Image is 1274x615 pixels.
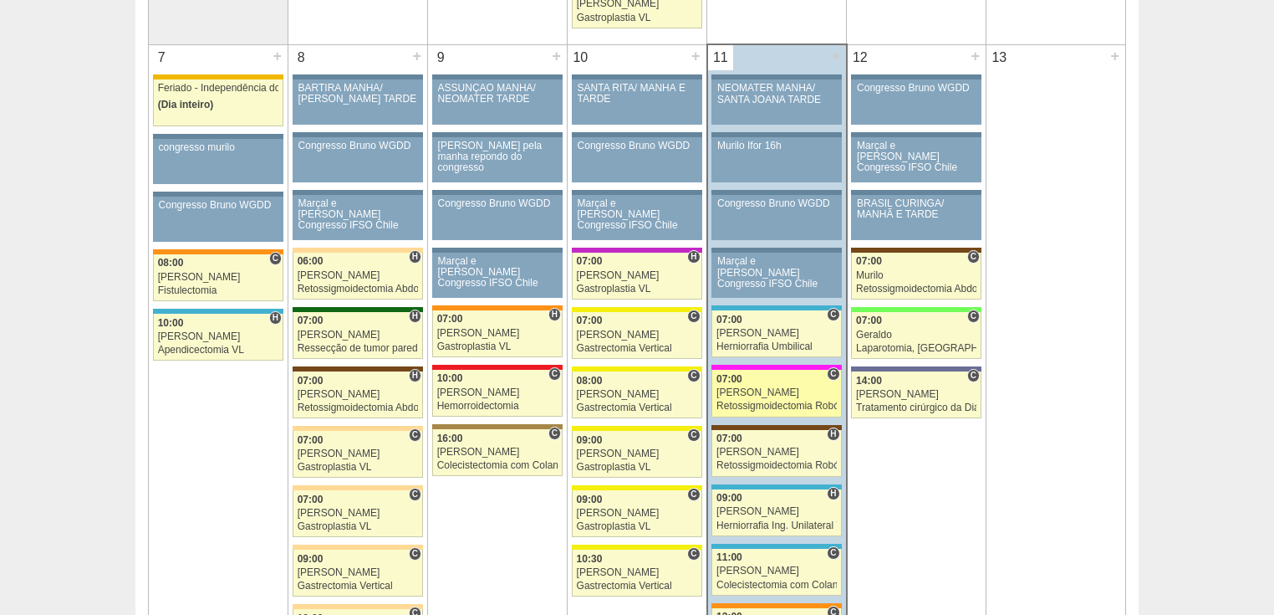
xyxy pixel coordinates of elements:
a: Marçal e [PERSON_NAME] Congresso IFSO Chile [293,195,423,240]
div: Key: Aviso [432,190,563,195]
div: [PERSON_NAME] [298,448,419,459]
a: BARTIRA MANHÃ/ [PERSON_NAME] TARDE [293,79,423,125]
div: [PERSON_NAME] [298,330,419,341]
div: Marçal e [PERSON_NAME] Congresso IFSO Chile [578,198,696,232]
span: Consultório [269,252,282,265]
div: Key: Santa Joana [711,425,841,430]
div: [PERSON_NAME] [437,387,558,398]
div: Murilo [856,270,976,281]
div: congresso murilo [159,142,278,153]
div: Key: Aviso [711,74,841,79]
span: Consultório [548,367,561,381]
a: C 14:00 [PERSON_NAME] Tratamento cirúrgico da Diástase do reto abdomem [851,372,981,418]
a: C 11:00 [PERSON_NAME] Colecistectomia com Colangiografia VL [711,549,841,596]
div: Key: Santa Rita [572,366,702,372]
span: Consultório [687,369,700,382]
div: NEOMATER MANHÃ/ SANTA JOANA TARDE [717,83,836,105]
span: 08:00 [158,257,184,269]
div: Hemorroidectomia [437,401,558,412]
div: Key: Assunção [432,365,563,370]
div: Key: Neomater [711,544,841,549]
a: C 07:00 [PERSON_NAME] Gastrectomia Vertical [572,312,702,359]
div: [PERSON_NAME] [716,328,837,339]
a: congresso murilo [153,139,283,184]
a: Marçal e [PERSON_NAME] Congresso IFSO Chile [851,137,981,182]
span: Consultório [827,546,839,560]
div: Colecistectomia com Colangiografia VL [716,580,837,591]
div: Key: São Luiz - SCS [711,603,841,608]
div: Gastroplastia VL [577,521,697,532]
div: [PERSON_NAME] [716,506,837,517]
span: 09:00 [577,494,603,505]
a: Congresso Bruno WGDD [293,137,423,182]
a: C 09:00 [PERSON_NAME] Gastroplastia VL [572,431,702,478]
a: Congresso Bruno WGDD [711,195,841,240]
div: Key: Aviso [153,192,283,197]
div: Gastroplastia VL [437,341,558,352]
div: Fistulectomia [158,285,279,296]
div: Key: Aviso [432,248,563,253]
span: Consultório [967,310,980,323]
a: H 06:00 [PERSON_NAME] Retossigmoidectomia Abdominal VL [293,253,423,300]
a: ASSUNÇÃO MANHÃ/ NEOMATER TARDE [432,79,563,125]
a: Congresso Bruno WGDD [153,197,283,242]
a: H 07:00 [PERSON_NAME] Retossigmoidectomia Robótica [711,430,841,477]
div: Gastroplastia VL [577,284,697,295]
div: Key: Aviso [293,132,423,137]
a: Marçal e [PERSON_NAME] Congresso IFSO Chile [572,195,702,240]
div: Key: Aviso [432,132,563,137]
span: Consultório [687,428,700,442]
span: Hospital [269,311,282,325]
div: Key: Santa Rita [572,426,702,431]
a: C 07:00 Geraldo Laparotomia, [GEOGRAPHIC_DATA], Drenagem, Bridas VL [851,312,981,359]
div: Key: Aviso [851,74,981,79]
span: 06:00 [298,255,324,267]
div: Colecistectomia com Colangiografia VL [437,460,558,471]
div: [PERSON_NAME] [437,447,558,458]
div: + [689,45,703,67]
div: [PERSON_NAME] [577,448,697,459]
div: [PERSON_NAME] [716,566,837,577]
a: H 07:00 [PERSON_NAME] Ressecção de tumor parede abdominal pélvica [293,312,423,359]
div: Retossigmoidectomia Abdominal VL [856,284,976,295]
div: + [828,45,843,67]
a: H 07:00 [PERSON_NAME] Gastroplastia VL [432,310,563,357]
div: Congresso Bruno WGDD [578,141,696,151]
span: 10:00 [158,317,184,329]
a: Marçal e [PERSON_NAME] Congresso IFSO Chile [711,253,841,298]
span: 07:00 [298,375,324,387]
div: Key: Maria Braido [572,248,702,253]
div: Key: Aviso [851,190,981,195]
div: [PERSON_NAME] [298,567,419,578]
a: C 07:00 [PERSON_NAME] Gastroplastia VL [293,490,423,537]
span: 07:00 [577,315,603,326]
div: Marçal e [PERSON_NAME] Congresso IFSO Chile [857,141,976,174]
span: (Dia inteiro) [158,99,214,110]
div: + [270,45,284,67]
a: Marçal e [PERSON_NAME] Congresso IFSO Chile [432,253,563,298]
span: 07:00 [577,255,603,267]
span: Consultório [967,250,980,264]
div: Key: Aviso [711,132,841,137]
div: Key: Aviso [572,132,702,137]
span: 14:00 [856,375,882,387]
span: Hospital [409,250,421,264]
div: [PERSON_NAME] [716,447,837,458]
span: Hospital [827,428,839,441]
div: Gastrectomia Vertical [577,402,697,413]
div: ASSUNÇÃO MANHÃ/ NEOMATER TARDE [438,83,558,105]
span: Consultório [827,308,839,321]
a: Murilo Ifor 16h [711,137,841,182]
span: 07:00 [716,314,742,325]
span: Consultório [409,428,421,442]
span: Consultório [827,367,839,381]
div: Key: Oswaldo Cruz Paulista [432,424,563,429]
div: Key: Santa Maria [293,307,423,312]
div: + [410,45,424,67]
div: [PERSON_NAME] [856,389,976,400]
div: Marçal e [PERSON_NAME] Congresso IFSO Chile [298,198,418,232]
div: Gastroplastia VL [298,462,419,473]
span: 08:00 [577,375,603,387]
div: Key: Bartira [293,248,423,253]
a: C 10:00 [PERSON_NAME] Hemorroidectomia [432,370,563,417]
